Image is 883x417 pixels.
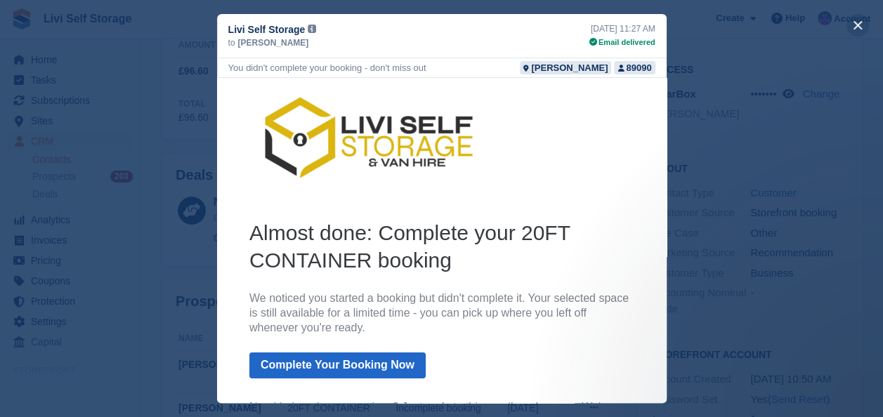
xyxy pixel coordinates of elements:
[531,61,608,74] div: [PERSON_NAME]
[32,322,417,352] p: Need help or have questions? Just reply to this email or phone us. We're here if you need anything.
[32,392,120,404] span: Livi Self Storage
[589,22,655,35] div: [DATE] 11:27 AM
[846,14,869,37] button: close
[32,274,209,300] a: Complete Your Booking Now
[626,61,651,74] div: 89090
[520,61,611,74] a: [PERSON_NAME]
[32,369,417,384] p: Thanks,
[32,12,271,107] img: Livi Self Storage Logo
[32,213,417,257] p: We noticed you started a booking but didn't complete it. Your selected space is still available f...
[238,37,309,49] span: [PERSON_NAME]
[228,22,306,37] span: Livi Self Storage
[32,141,417,196] h2: Almost done: Complete your 20FT CONTAINER booking
[614,61,655,74] a: 89090
[589,37,655,48] div: Email delivered
[228,37,235,49] span: to
[228,61,426,74] div: You didn't complete your booking - don't miss out
[308,25,316,33] img: icon-info-grey-7440780725fd019a000dd9b08b2336e03edf1995a4989e88bcd33f0948082b44.svg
